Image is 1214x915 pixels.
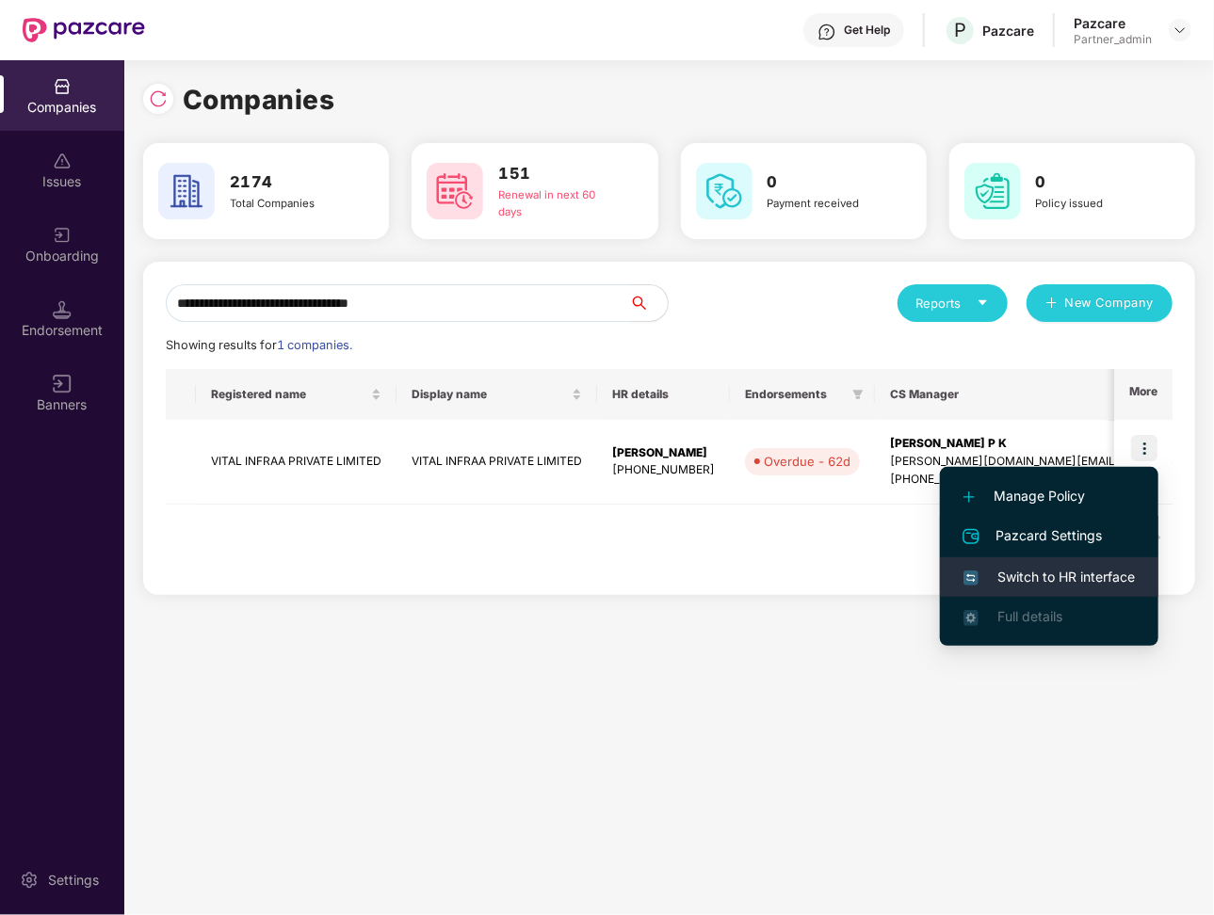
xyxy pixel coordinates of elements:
td: VITAL INFRAA PRIVATE LIMITED [196,420,397,505]
h3: 2174 [230,170,349,195]
img: svg+xml;base64,PHN2ZyB4bWxucz0iaHR0cDovL3d3dy53My5vcmcvMjAwMC9zdmciIHdpZHRoPSI2MCIgaGVpZ2h0PSI2MC... [427,163,483,219]
span: Switch to HR interface [963,567,1135,587]
div: Reports [916,294,989,313]
img: svg+xml;base64,PHN2ZyBpZD0iSXNzdWVzX2Rpc2FibGVkIiB4bWxucz0iaHR0cDovL3d3dy53My5vcmcvMjAwMC9zdmciIH... [53,152,72,170]
img: svg+xml;base64,PHN2ZyBpZD0iUmVsb2FkLTMyeDMyIiB4bWxucz0iaHR0cDovL3d3dy53My5vcmcvMjAwMC9zdmciIHdpZH... [149,89,168,108]
span: plus [1045,297,1058,312]
span: Pazcard Settings [963,525,1135,548]
h3: 0 [1036,170,1156,195]
div: Partner_admin [1074,32,1152,47]
span: Endorsements [745,387,845,402]
div: Get Help [844,23,890,38]
img: svg+xml;base64,PHN2ZyB4bWxucz0iaHR0cDovL3d3dy53My5vcmcvMjAwMC9zdmciIHdpZHRoPSI2MCIgaGVpZ2h0PSI2MC... [964,163,1021,219]
span: Manage Policy [963,486,1135,506]
img: svg+xml;base64,PHN2ZyBpZD0iQ29tcGFuaWVzIiB4bWxucz0iaHR0cDovL3d3dy53My5vcmcvMjAwMC9zdmciIHdpZHRoPS... [53,77,72,96]
span: search [629,296,668,311]
span: Showing results for [166,338,352,352]
div: Pazcare [982,22,1034,40]
div: Overdue - 62d [764,452,850,471]
div: Total Companies [230,195,349,212]
span: caret-down [977,297,989,309]
h3: 0 [768,170,887,195]
span: Full details [997,608,1062,624]
th: Registered name [196,369,397,420]
button: search [629,284,669,322]
span: New Company [1065,294,1155,313]
img: svg+xml;base64,PHN2ZyB4bWxucz0iaHR0cDovL3d3dy53My5vcmcvMjAwMC9zdmciIHdpZHRoPSIyNCIgaGVpZ2h0PSIyNC... [960,525,982,548]
span: filter [852,389,864,400]
img: svg+xml;base64,PHN2ZyB4bWxucz0iaHR0cDovL3d3dy53My5vcmcvMjAwMC9zdmciIHdpZHRoPSIxMi4yMDEiIGhlaWdodD... [963,491,975,503]
button: plusNew Company [1027,284,1173,322]
div: Pazcare [1074,14,1152,32]
img: svg+xml;base64,PHN2ZyB4bWxucz0iaHR0cDovL3d3dy53My5vcmcvMjAwMC9zdmciIHdpZHRoPSIxNiIgaGVpZ2h0PSIxNi... [963,570,979,586]
img: icon [1131,435,1157,461]
td: VITAL INFRAA PRIVATE LIMITED [397,420,597,505]
th: Display name [397,369,597,420]
th: HR details [597,369,730,420]
div: Renewal in next 60 days [498,186,618,220]
img: svg+xml;base64,PHN2ZyB4bWxucz0iaHR0cDovL3d3dy53My5vcmcvMjAwMC9zdmciIHdpZHRoPSI2MCIgaGVpZ2h0PSI2MC... [696,163,753,219]
div: Settings [42,871,105,890]
span: filter [849,383,867,406]
span: Registered name [211,387,367,402]
img: svg+xml;base64,PHN2ZyB3aWR0aD0iMjAiIGhlaWdodD0iMjAiIHZpZXdCb3g9IjAgMCAyMCAyMCIgZmlsbD0ibm9uZSIgeG... [53,226,72,245]
img: New Pazcare Logo [23,18,145,42]
img: svg+xml;base64,PHN2ZyB4bWxucz0iaHR0cDovL3d3dy53My5vcmcvMjAwMC9zdmciIHdpZHRoPSIxNi4zNjMiIGhlaWdodD... [963,610,979,625]
img: svg+xml;base64,PHN2ZyB3aWR0aD0iMTQuNSIgaGVpZ2h0PSIxNC41IiB2aWV3Qm94PSIwIDAgMTYgMTYiIGZpbGw9Im5vbm... [53,300,72,319]
div: [PHONE_NUMBER] [612,461,715,479]
span: Display name [412,387,568,402]
img: svg+xml;base64,PHN2ZyBpZD0iSGVscC0zMngzMiIgeG1sbnM9Imh0dHA6Ly93d3cudzMub3JnLzIwMDAvc3ZnIiB3aWR0aD... [817,23,836,41]
img: svg+xml;base64,PHN2ZyBpZD0iU2V0dGluZy0yMHgyMCIgeG1sbnM9Imh0dHA6Ly93d3cudzMub3JnLzIwMDAvc3ZnIiB3aW... [20,871,39,890]
img: svg+xml;base64,PHN2ZyB3aWR0aD0iMTYiIGhlaWdodD0iMTYiIHZpZXdCb3g9IjAgMCAxNiAxNiIgZmlsbD0ibm9uZSIgeG... [53,375,72,393]
img: svg+xml;base64,PHN2ZyB4bWxucz0iaHR0cDovL3d3dy53My5vcmcvMjAwMC9zdmciIHdpZHRoPSI2MCIgaGVpZ2h0PSI2MC... [158,163,215,219]
h1: Companies [183,79,335,120]
h3: 151 [498,162,618,186]
img: svg+xml;base64,PHN2ZyBpZD0iRHJvcGRvd24tMzJ4MzIiIHhtbG5zPSJodHRwOi8vd3d3LnczLm9yZy8yMDAwL3N2ZyIgd2... [1173,23,1188,38]
span: 1 companies. [277,338,352,352]
span: P [954,19,966,41]
th: More [1114,369,1173,420]
div: Policy issued [1036,195,1156,212]
div: Payment received [768,195,887,212]
div: [PERSON_NAME] [612,444,715,462]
